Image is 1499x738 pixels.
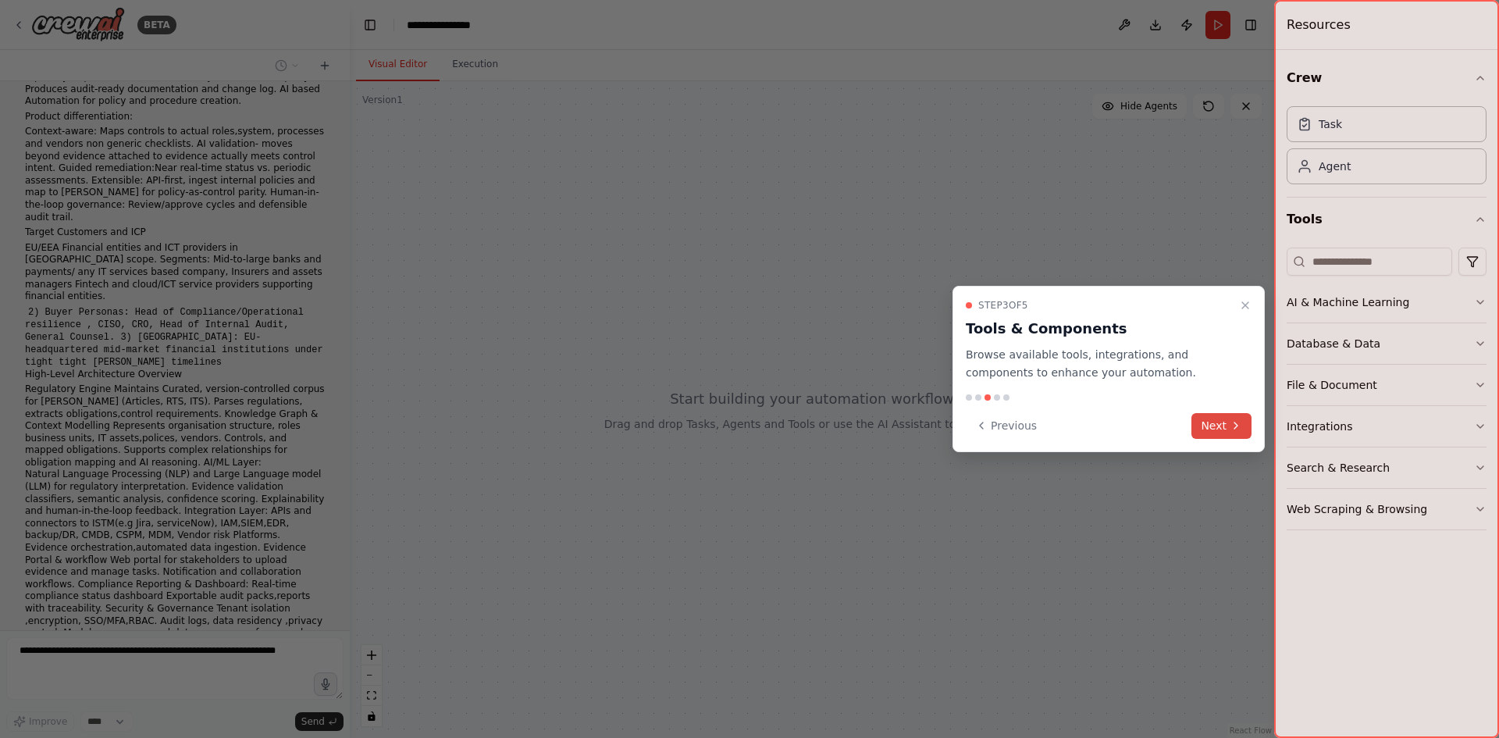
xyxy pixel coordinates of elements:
span: Step 3 of 5 [978,299,1028,312]
h3: Tools & Components [966,318,1233,340]
button: Next [1191,413,1252,439]
button: Previous [966,413,1046,439]
button: Close walkthrough [1236,296,1255,315]
button: Hide left sidebar [359,14,381,36]
p: Browse available tools, integrations, and components to enhance your automation. [966,346,1233,382]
